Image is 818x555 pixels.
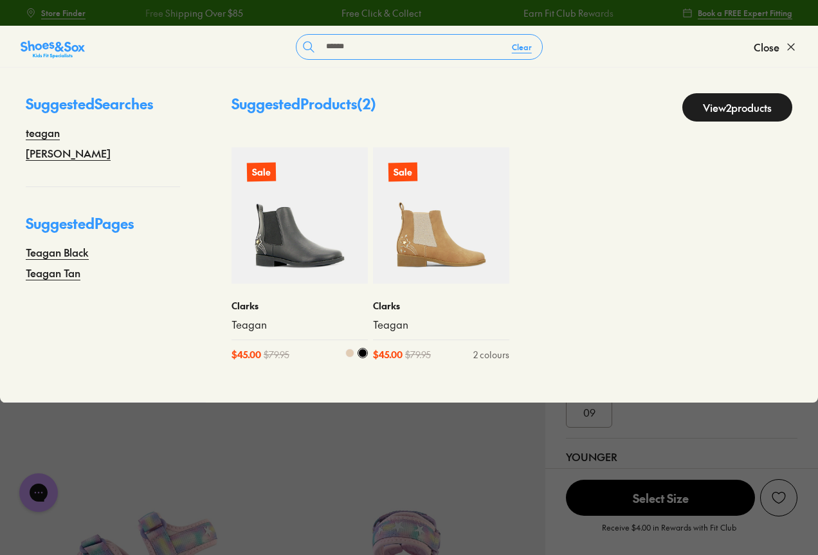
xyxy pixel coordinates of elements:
[682,1,792,24] a: Book a FREE Expert Fitting
[373,147,509,284] a: Sale
[682,93,792,122] a: View2products
[583,405,595,420] span: 09
[26,145,111,161] a: [PERSON_NAME]
[26,265,80,280] a: Teagan Tan
[566,449,797,464] div: Younger
[26,1,86,24] a: Store Finder
[373,318,509,332] a: Teagan
[26,125,60,140] a: teagan
[21,39,85,60] img: SNS_Logo_Responsive.svg
[754,39,779,55] span: Close
[247,163,276,182] p: Sale
[232,93,376,122] p: Suggested Products
[41,7,86,19] span: Store Finder
[21,37,85,57] a: Shoes &amp; Sox
[232,348,261,361] span: $ 45.00
[602,522,736,545] p: Receive $4.00 in Rewards with Fit Club
[373,348,403,361] span: $ 45.00
[502,35,542,59] button: Clear
[473,348,509,361] div: 2 colours
[388,163,417,182] p: Sale
[698,7,792,19] span: Book a FREE Expert Fitting
[26,93,180,125] p: Suggested Searches
[373,299,509,313] p: Clarks
[405,348,431,361] span: $ 79.95
[232,147,368,284] a: Sale
[13,469,64,516] iframe: Gorgias live chat messenger
[26,244,89,260] a: Teagan Black
[760,479,797,516] button: Add to Wishlist
[566,480,755,516] span: Select Size
[566,479,755,516] button: Select Size
[357,94,376,113] span: ( 2 )
[264,348,289,361] span: $ 79.95
[341,6,421,20] a: Free Click & Collect
[754,33,797,61] button: Close
[26,213,180,244] p: Suggested Pages
[145,6,243,20] a: Free Shipping Over $85
[523,6,613,20] a: Earn Fit Club Rewards
[232,318,368,332] a: Teagan
[232,299,368,313] p: Clarks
